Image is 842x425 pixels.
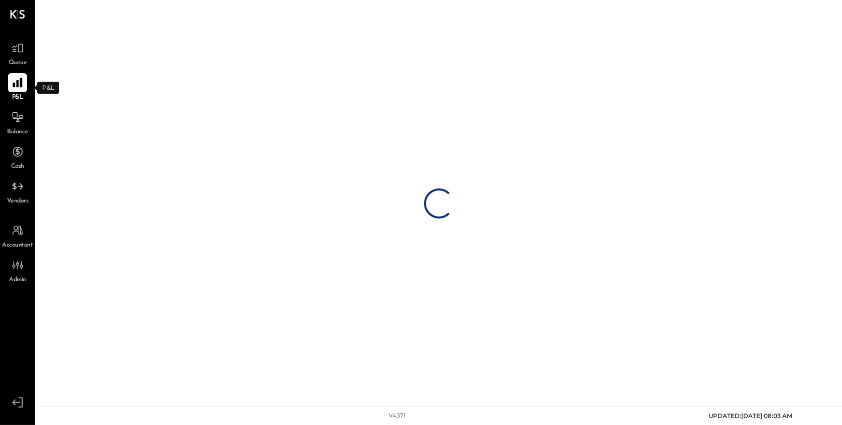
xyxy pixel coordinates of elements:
a: Cash [1,142,35,171]
span: Admin [9,276,26,285]
a: P&L [1,73,35,102]
span: UPDATED: [DATE] 08:03 AM [709,412,792,419]
span: Cash [11,162,24,171]
div: v 4.37.1 [389,412,405,420]
span: Vendors [7,197,29,206]
a: Accountant [1,221,35,250]
span: Queue [9,59,27,68]
div: P&L [37,82,59,94]
a: Admin [1,256,35,285]
a: Vendors [1,177,35,206]
a: Queue [1,39,35,68]
span: Balance [7,128,28,137]
span: Accountant [3,241,33,250]
span: P&L [12,93,24,102]
a: Balance [1,108,35,137]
